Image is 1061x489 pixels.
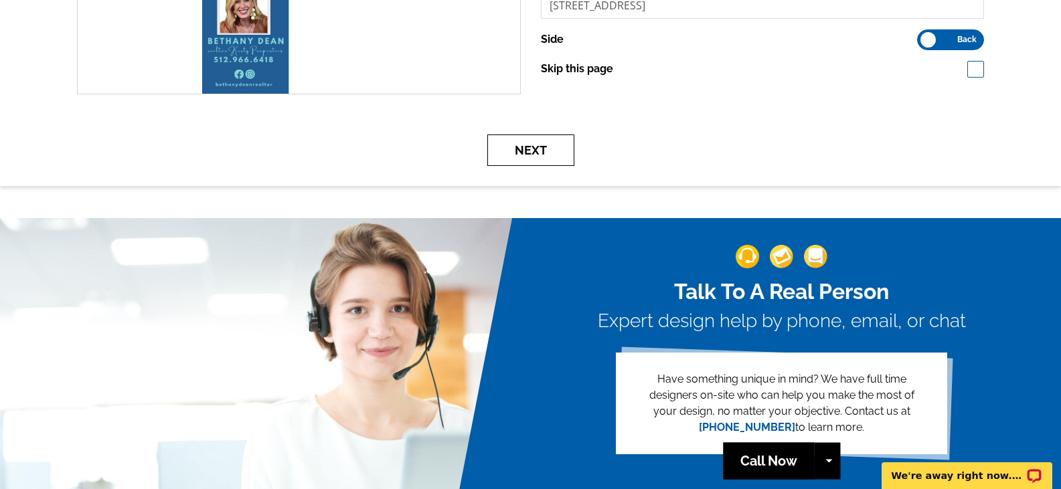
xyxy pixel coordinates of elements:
a: Call Now [723,442,814,479]
img: support-img-3_1.png [804,245,827,268]
h3: Expert design help by phone, email, or chat [598,310,966,332]
iframe: LiveChat chat widget [873,447,1061,489]
p: Have something unique in mind? We have full time designers on-site who can help you make the most... [637,371,926,435]
img: support-img-1.png [736,245,759,268]
img: support-img-2.png [770,245,793,268]
a: [PHONE_NUMBER] [699,421,795,433]
span: Back [957,36,977,43]
button: Next [487,134,574,166]
label: Skip this page [541,61,613,77]
label: Side [541,31,564,47]
h2: Talk To A Real Person [598,279,966,304]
